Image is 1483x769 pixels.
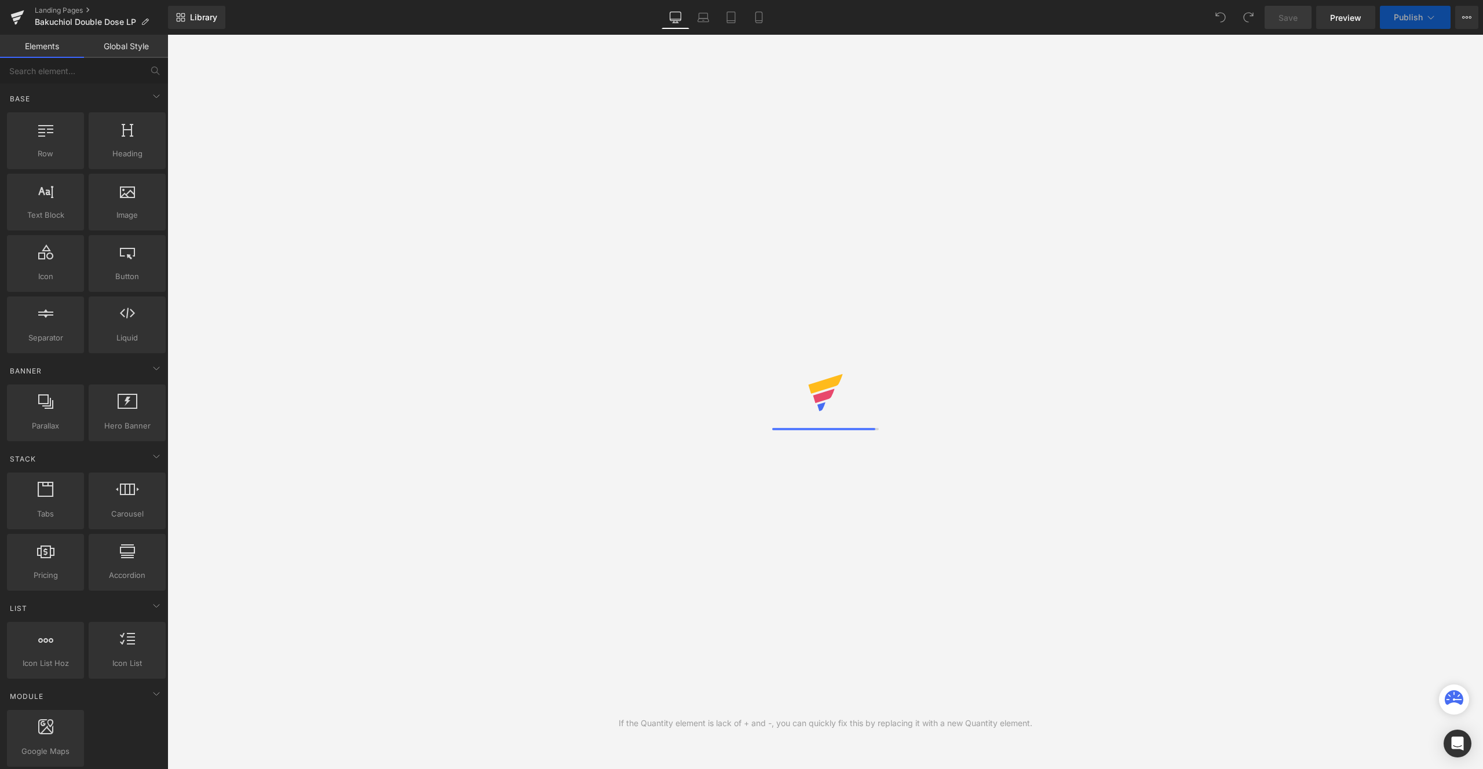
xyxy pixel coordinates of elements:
[1330,12,1361,24] span: Preview
[92,148,162,160] span: Heading
[9,453,37,464] span: Stack
[10,332,81,344] span: Separator
[9,691,45,702] span: Module
[1380,6,1451,29] button: Publish
[1394,13,1423,22] span: Publish
[1455,6,1478,29] button: More
[1316,6,1375,29] a: Preview
[10,209,81,221] span: Text Block
[619,717,1032,730] div: If the Quantity element is lack of + and -, you can quickly fix this by replacing it with a new Q...
[92,332,162,344] span: Liquid
[9,365,43,376] span: Banner
[92,657,162,669] span: Icon List
[92,209,162,221] span: Image
[168,6,225,29] a: New Library
[92,569,162,581] span: Accordion
[190,12,217,23] span: Library
[92,420,162,432] span: Hero Banner
[745,6,773,29] a: Mobile
[84,35,168,58] a: Global Style
[10,745,81,757] span: Google Maps
[1209,6,1232,29] button: Undo
[10,420,81,432] span: Parallax
[1237,6,1260,29] button: Redo
[92,270,162,283] span: Button
[10,148,81,160] span: Row
[10,270,81,283] span: Icon
[717,6,745,29] a: Tablet
[1444,730,1471,757] div: Open Intercom Messenger
[9,603,28,614] span: List
[10,569,81,581] span: Pricing
[1279,12,1298,24] span: Save
[35,6,168,15] a: Landing Pages
[35,17,136,27] span: Bakuchiol Double Dose LP
[10,657,81,669] span: Icon List Hoz
[92,508,162,520] span: Carousel
[662,6,689,29] a: Desktop
[689,6,717,29] a: Laptop
[9,93,31,104] span: Base
[10,508,81,520] span: Tabs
